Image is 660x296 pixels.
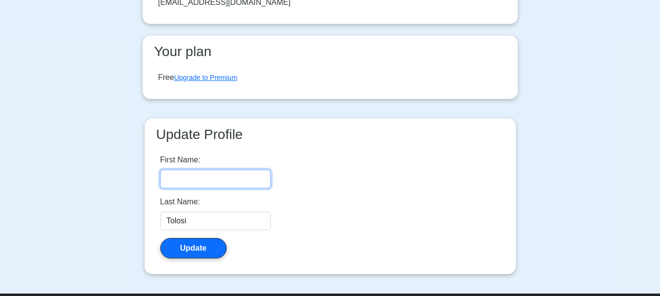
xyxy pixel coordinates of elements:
[160,154,201,166] label: First Name:
[160,238,227,258] button: Update
[174,74,237,81] a: Upgrade to Premium
[152,126,508,143] h3: Update Profile
[150,43,510,60] h3: Your plan
[160,196,200,208] label: Last Name:
[158,72,237,83] div: Free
